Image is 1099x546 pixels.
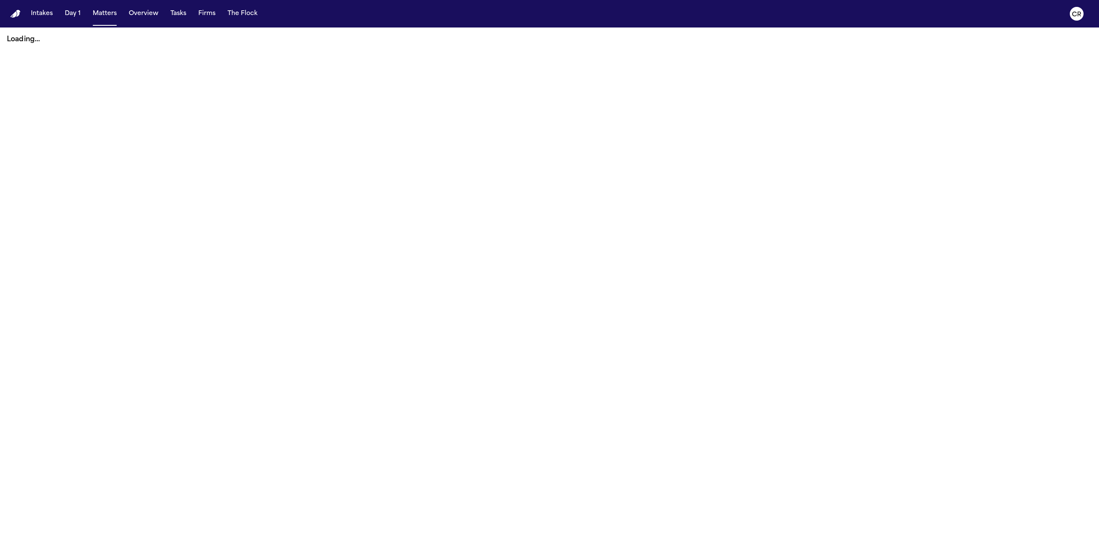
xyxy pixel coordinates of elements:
text: CR [1072,12,1081,18]
button: Firms [195,6,219,21]
p: Loading... [7,34,1092,45]
button: Overview [125,6,162,21]
button: Tasks [167,6,190,21]
button: Day 1 [61,6,84,21]
a: Home [10,10,21,18]
button: The Flock [224,6,261,21]
img: Finch Logo [10,10,21,18]
button: Matters [89,6,120,21]
button: Intakes [27,6,56,21]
